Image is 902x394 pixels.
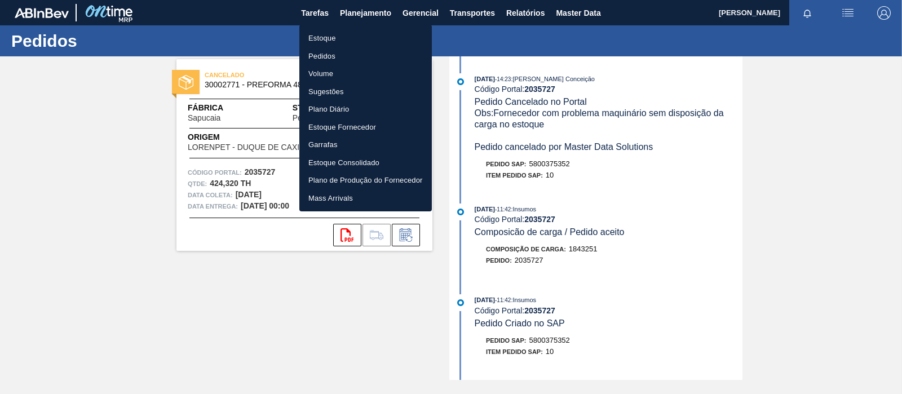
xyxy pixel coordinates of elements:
a: Plano Diário [299,100,432,118]
a: Volume [299,65,432,83]
a: Sugestões [299,83,432,101]
a: Estoque Fornecedor [299,118,432,136]
a: Pedidos [299,47,432,65]
a: Estoque Consolidado [299,154,432,172]
a: Estoque [299,29,432,47]
a: Plano de Produção do Fornecedor [299,171,432,189]
a: Garrafas [299,136,432,154]
a: Mass Arrivals [299,189,432,207]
